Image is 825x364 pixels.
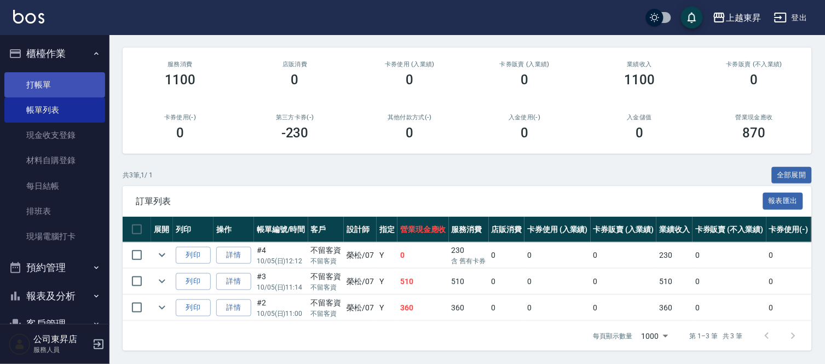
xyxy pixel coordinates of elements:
[344,217,377,242] th: 設計師
[257,309,305,319] p: 10/05 (日) 11:00
[763,193,804,210] button: 報表匯出
[636,125,643,141] h3: 0
[681,7,703,28] button: save
[176,299,211,316] button: 列印
[377,217,397,242] th: 指定
[521,72,528,88] h3: 0
[176,273,211,290] button: 列印
[524,269,591,294] td: 0
[366,61,454,68] h2: 卡券使用 (入業績)
[591,217,657,242] th: 卡券販賣 (入業績)
[489,217,525,242] th: 店販消費
[766,242,811,268] td: 0
[366,114,454,121] h2: 其他付款方式(-)
[708,7,765,29] button: 上越東昇
[726,11,761,25] div: 上越東昇
[291,72,299,88] h3: 0
[4,148,105,173] a: 材料自購登錄
[311,297,342,309] div: 不留客資
[524,295,591,321] td: 0
[480,114,569,121] h2: 入金使用(-)
[311,256,342,266] p: 不留客資
[449,217,489,242] th: 服務消費
[624,72,655,88] h3: 1100
[397,217,449,242] th: 營業現金應收
[4,253,105,282] button: 預約管理
[136,196,763,207] span: 訂單列表
[4,224,105,249] a: 現場電腦打卡
[397,242,449,268] td: 0
[693,269,766,294] td: 0
[154,273,170,290] button: expand row
[489,295,525,321] td: 0
[344,295,377,321] td: 榮松 /07
[656,269,693,294] td: 510
[406,72,414,88] h3: 0
[693,242,766,268] td: 0
[656,242,693,268] td: 230
[311,271,342,282] div: 不留客資
[254,295,308,321] td: #2
[344,242,377,268] td: 榮松 /07
[254,217,308,242] th: 帳單編號/時間
[693,217,766,242] th: 卡券販賣 (不入業績)
[4,39,105,68] button: 櫃檯作業
[637,321,672,351] div: 1000
[4,97,105,123] a: 帳單列表
[690,331,743,341] p: 第 1–3 筆 共 3 筆
[397,269,449,294] td: 510
[216,247,251,264] a: 詳情
[136,61,224,68] h3: 服務消費
[176,125,184,141] h3: 0
[4,123,105,148] a: 現金收支登錄
[766,217,811,242] th: 卡券使用(-)
[257,282,305,292] p: 10/05 (日) 11:14
[251,114,339,121] h2: 第三方卡券(-)
[449,295,489,321] td: 360
[254,242,308,268] td: #4
[524,242,591,268] td: 0
[33,345,89,355] p: 服務人員
[770,8,812,28] button: 登出
[151,217,173,242] th: 展開
[4,310,105,338] button: 客戶管理
[766,269,811,294] td: 0
[521,125,528,141] h3: 0
[524,217,591,242] th: 卡券使用 (入業績)
[33,334,89,345] h5: 公司東昇店
[4,199,105,224] a: 排班表
[595,114,684,121] h2: 入金儲值
[595,61,684,68] h2: 業績收入
[763,195,804,206] a: 報表匯出
[751,72,758,88] h3: 0
[489,269,525,294] td: 0
[489,242,525,268] td: 0
[710,114,799,121] h2: 營業現金應收
[591,269,657,294] td: 0
[593,331,633,341] p: 每頁顯示數量
[480,61,569,68] h2: 卡券販賣 (入業績)
[216,273,251,290] a: 詳情
[377,295,397,321] td: Y
[591,242,657,268] td: 0
[173,217,214,242] th: 列印
[311,309,342,319] p: 不留客資
[136,114,224,121] h2: 卡券使用(-)
[214,217,254,242] th: 操作
[710,61,799,68] h2: 卡券販賣 (不入業績)
[449,242,489,268] td: 230
[281,125,309,141] h3: -230
[308,217,344,242] th: 客戶
[656,217,693,242] th: 業績收入
[656,295,693,321] td: 360
[251,61,339,68] h2: 店販消費
[766,295,811,321] td: 0
[311,245,342,256] div: 不留客資
[377,269,397,294] td: Y
[154,247,170,263] button: expand row
[311,282,342,292] p: 不留客資
[693,295,766,321] td: 0
[591,295,657,321] td: 0
[397,295,449,321] td: 360
[9,333,31,355] img: Person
